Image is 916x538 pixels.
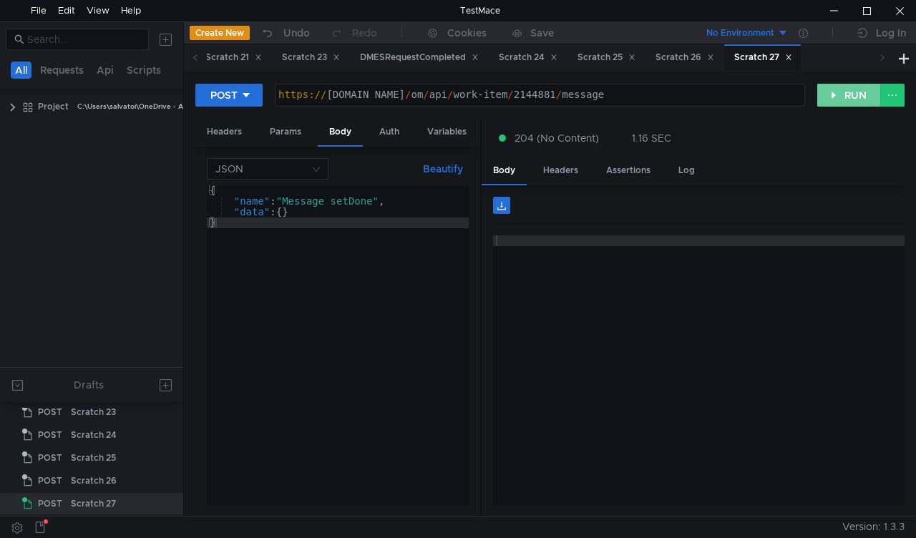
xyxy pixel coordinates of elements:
div: Redo [352,24,377,41]
div: Scratch 27 [734,50,792,65]
div: DMESRequestCompleted [360,50,479,65]
button: Scripts [122,62,165,79]
div: Scratch 24 [71,424,117,446]
div: Assertions [595,157,662,184]
div: Auth [368,119,411,145]
div: Project [38,96,69,117]
button: No Environment [689,21,789,44]
div: Body [318,119,363,147]
div: Variables [416,119,478,145]
button: RUN [817,84,881,107]
button: Undo [250,22,320,44]
div: Log [667,157,706,184]
button: Requests [36,62,88,79]
div: Headers [195,119,253,145]
div: Scratch 23 [71,401,116,423]
div: 1.16 SEC [632,132,671,145]
input: Search... [27,31,140,47]
div: Cookies [447,24,487,41]
span: POST [38,470,62,491]
span: 204 (No Content) [515,130,599,146]
div: Params [258,119,313,145]
span: POST [38,493,62,514]
button: Redo [320,22,387,44]
button: Beautify [417,160,469,177]
button: Create New [190,26,250,40]
div: Scratch 26 [71,470,117,491]
div: Save [530,28,554,38]
div: C:\Users\salvatoi\OneDrive - AMDOCS\Backup Folders\Documents\testmace\Project [77,96,367,117]
div: Headers [532,157,590,184]
div: POST [210,87,238,103]
div: Scratch 25 [578,50,635,65]
div: Scratch 23 [282,50,340,65]
div: Scratch 25 [71,447,116,469]
span: POST [38,447,62,469]
div: Log In [876,24,906,41]
button: All [11,62,31,79]
div: Scratch 26 [656,50,714,65]
span: Version: 1.3.3 [842,517,905,537]
button: Api [92,62,118,79]
div: Drafts [74,376,104,393]
div: Scratch 24 [499,50,557,65]
div: Undo [283,24,310,41]
span: POST [38,424,62,446]
div: Body [482,157,527,185]
div: Scratch 21 [205,50,262,65]
div: No Environment [706,26,774,40]
div: Scratch 27 [71,493,116,514]
span: POST [38,401,62,423]
button: POST [195,84,263,107]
